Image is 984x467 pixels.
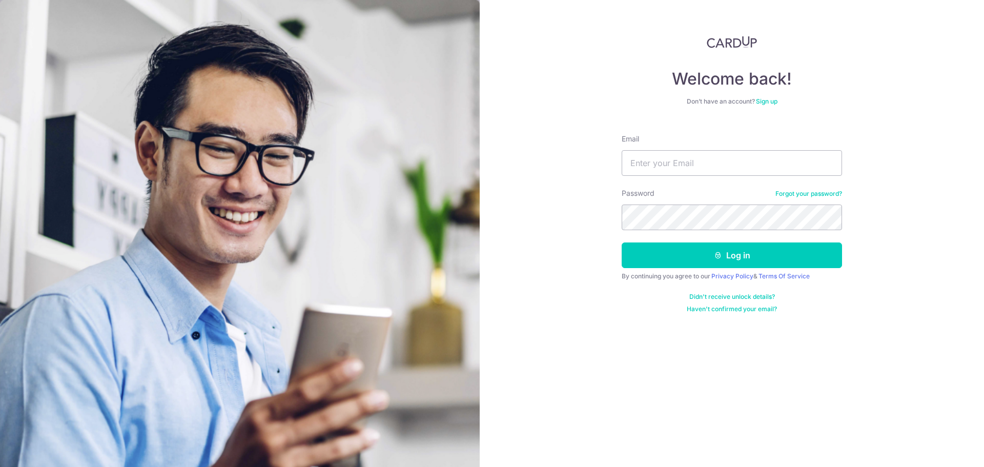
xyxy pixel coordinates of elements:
[689,293,775,301] a: Didn't receive unlock details?
[622,150,842,176] input: Enter your Email
[622,97,842,106] div: Don’t have an account?
[622,242,842,268] button: Log in
[622,134,639,144] label: Email
[687,305,777,313] a: Haven't confirmed your email?
[707,36,757,48] img: CardUp Logo
[758,272,810,280] a: Terms Of Service
[622,272,842,280] div: By continuing you agree to our &
[622,69,842,89] h4: Welcome back!
[775,190,842,198] a: Forgot your password?
[756,97,777,105] a: Sign up
[622,188,654,198] label: Password
[711,272,753,280] a: Privacy Policy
